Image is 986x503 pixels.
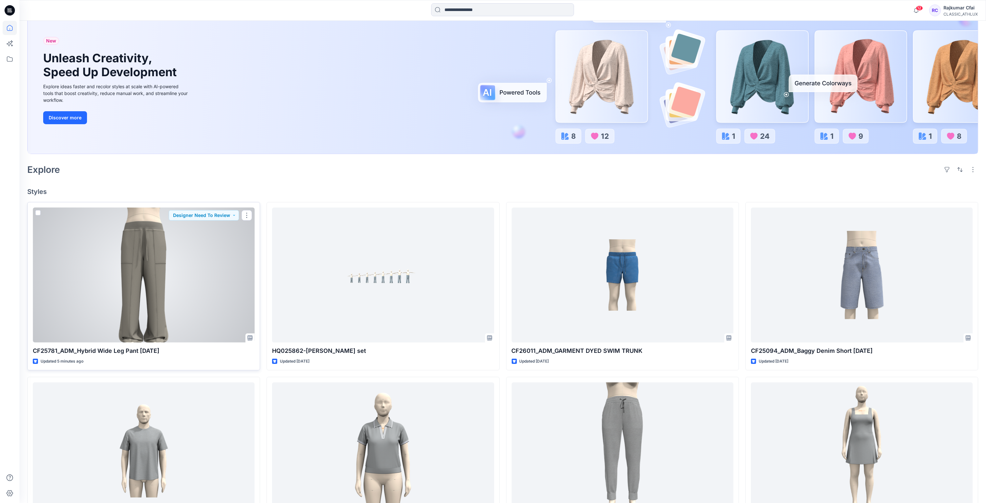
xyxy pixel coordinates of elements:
[33,208,255,343] a: CF25781_ADM_Hybrid Wide Leg Pant 24JUL25
[751,346,973,355] p: CF25094_ADM_Baggy Denim Short [DATE]
[272,208,494,343] a: HQ025862-BAGGY DENIM JEAN-Size set
[43,83,189,103] div: Explore ideas faster and recolor styles at scale with AI-powered tools that boost creativity, red...
[916,6,923,11] span: 12
[41,358,83,365] p: Updated 5 minutes ago
[43,111,87,124] button: Discover more
[27,188,978,196] h4: Styles
[46,37,56,45] span: New
[43,51,180,79] h1: Unleash Creativity, Speed Up Development
[751,208,973,343] a: CF25094_ADM_Baggy Denim Short 18AUG25
[512,208,733,343] a: CF26011_ADM_GARMENT DYED SWIM TRUNK
[943,4,978,12] div: Rajkumar Cfai
[519,358,549,365] p: Updated [DATE]
[280,358,309,365] p: Updated [DATE]
[43,111,189,124] a: Discover more
[759,358,788,365] p: Updated [DATE]
[943,12,978,17] div: CLASSIC_ATHLUX
[27,164,60,175] h2: Explore
[512,346,733,355] p: CF26011_ADM_GARMENT DYED SWIM TRUNK
[272,346,494,355] p: HQ025862-[PERSON_NAME] set
[33,346,255,355] p: CF25781_ADM_Hybrid Wide Leg Pant [DATE]
[929,5,941,16] div: RC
